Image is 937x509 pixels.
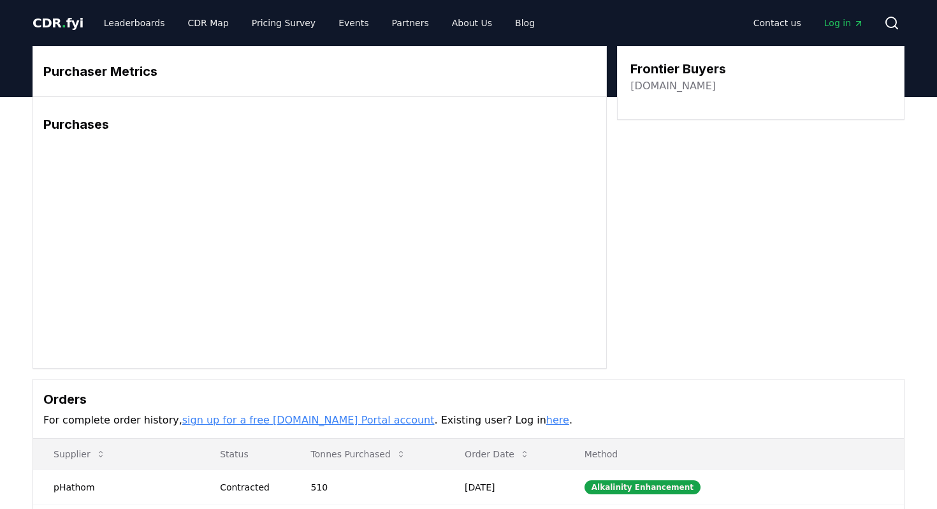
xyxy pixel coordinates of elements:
[291,469,445,505] td: 510
[444,469,564,505] td: [DATE]
[43,115,596,134] h3: Purchases
[43,390,894,409] h3: Orders
[630,59,726,78] h3: Frontier Buyers
[824,17,864,29] span: Log in
[546,414,569,426] a: here
[301,441,416,467] button: Tonnes Purchased
[43,62,596,81] h3: Purchaser Metrics
[43,413,894,428] p: For complete order history, . Existing user? Log in .
[178,11,239,34] a: CDR Map
[814,11,874,34] a: Log in
[33,469,200,505] td: pHathom
[62,15,66,31] span: .
[505,11,545,34] a: Blog
[630,78,716,94] a: [DOMAIN_NAME]
[94,11,175,34] a: Leaderboards
[94,11,545,34] nav: Main
[743,11,874,34] nav: Main
[33,15,84,31] span: CDR fyi
[33,14,84,32] a: CDR.fyi
[328,11,379,34] a: Events
[454,441,540,467] button: Order Date
[743,11,811,34] a: Contact us
[210,448,280,461] p: Status
[43,441,116,467] button: Supplier
[220,481,280,494] div: Contracted
[242,11,326,34] a: Pricing Survey
[382,11,439,34] a: Partners
[574,448,894,461] p: Method
[182,414,435,426] a: sign up for a free [DOMAIN_NAME] Portal account
[585,480,701,494] div: Alkalinity Enhancement
[442,11,502,34] a: About Us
